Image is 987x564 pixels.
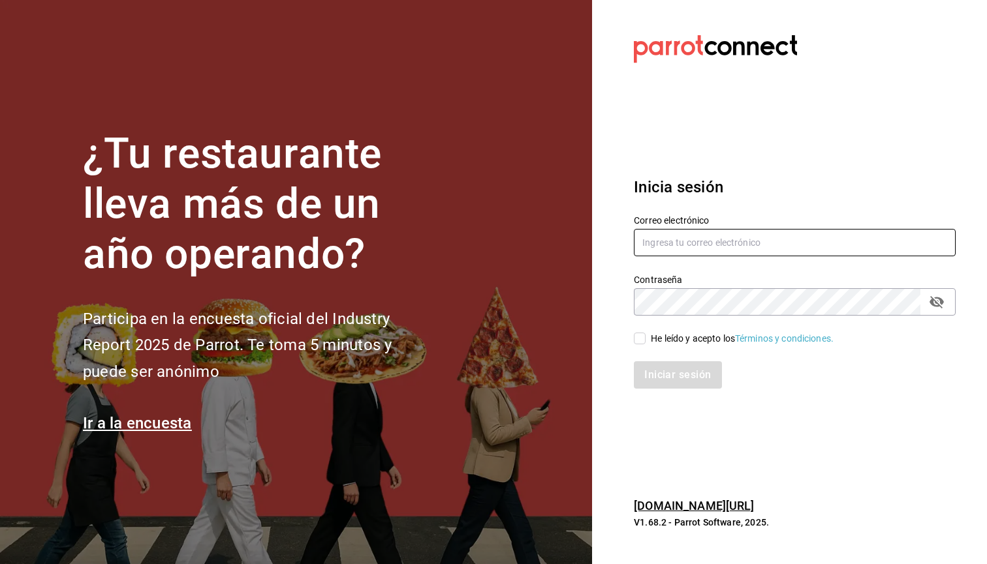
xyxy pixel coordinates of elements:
input: Ingresa tu correo electrónico [634,229,956,256]
a: Términos y condiciones. [735,333,834,344]
label: Correo electrónico [634,216,956,225]
label: Contraseña [634,275,956,284]
p: V1.68.2 - Parrot Software, 2025. [634,516,956,529]
div: He leído y acepto los [651,332,834,346]
h2: Participa en la encuesta oficial del Industry Report 2025 de Parrot. Te toma 5 minutos y puede se... [83,306,435,385]
h1: ¿Tu restaurante lleva más de un año operando? [83,129,435,279]
button: passwordField [926,291,948,313]
a: Ir a la encuesta [83,414,192,432]
h3: Inicia sesión [634,175,956,199]
a: [DOMAIN_NAME][URL] [634,499,754,512]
